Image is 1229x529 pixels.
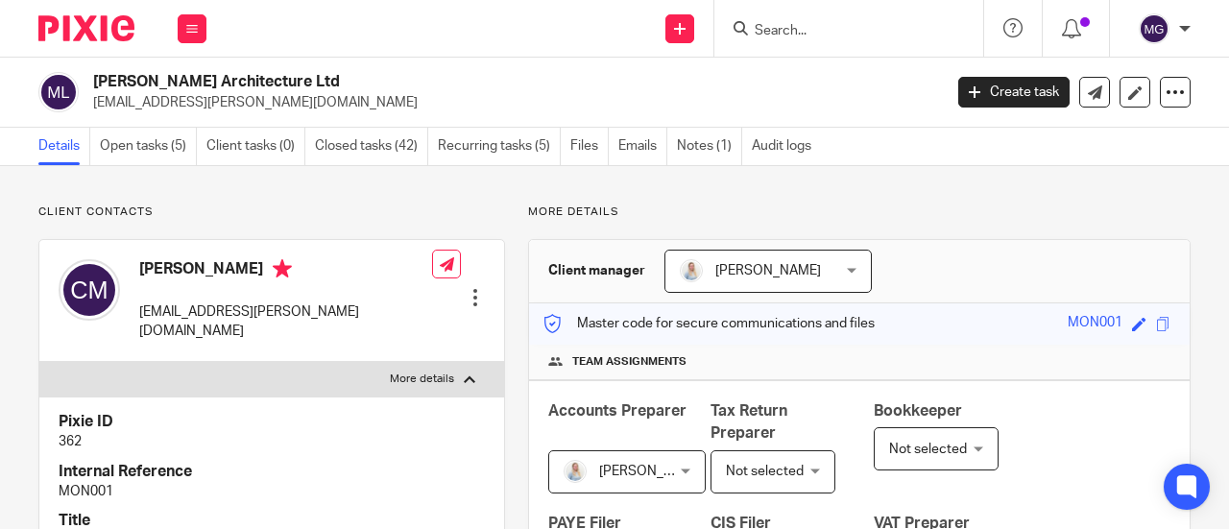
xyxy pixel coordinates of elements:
a: Emails [618,128,667,165]
p: [EMAIL_ADDRESS][PERSON_NAME][DOMAIN_NAME] [139,302,432,342]
img: MC_T&CO_Headshots-25.jpg [680,259,703,282]
a: Recurring tasks (5) [438,128,561,165]
p: More details [528,204,1191,220]
img: svg%3E [59,259,120,321]
span: Not selected [889,443,967,456]
span: Bookkeeper [874,403,962,419]
span: Tax Return Preparer [711,403,787,441]
h2: [PERSON_NAME] Architecture Ltd [93,72,762,92]
img: MC_T&CO_Headshots-25.jpg [564,460,587,483]
input: Search [753,23,926,40]
a: Files [570,128,609,165]
h4: Pixie ID [59,412,485,432]
i: Primary [273,259,292,278]
p: Client contacts [38,204,505,220]
div: MON001 [1068,313,1122,335]
h3: Client manager [548,261,645,280]
span: Not selected [726,465,804,478]
h4: Internal Reference [59,462,485,482]
a: Create task [958,77,1070,108]
a: Details [38,128,90,165]
h4: [PERSON_NAME] [139,259,432,283]
p: MON001 [59,482,485,501]
img: svg%3E [38,72,79,112]
p: More details [390,372,454,387]
span: Team assignments [572,354,687,370]
a: Closed tasks (42) [315,128,428,165]
span: [PERSON_NAME] [599,465,705,478]
span: Accounts Preparer [548,403,687,419]
img: svg%3E [1139,13,1169,44]
a: Open tasks (5) [100,128,197,165]
a: Client tasks (0) [206,128,305,165]
a: Audit logs [752,128,821,165]
a: Notes (1) [677,128,742,165]
img: Pixie [38,15,134,41]
p: 362 [59,432,485,451]
span: [PERSON_NAME] [715,264,821,277]
p: [EMAIL_ADDRESS][PERSON_NAME][DOMAIN_NAME] [93,93,929,112]
p: Master code for secure communications and files [543,314,875,333]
